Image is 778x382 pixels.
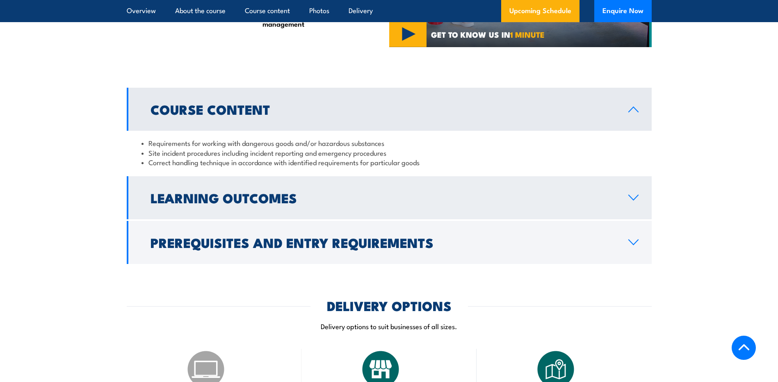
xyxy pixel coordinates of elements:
[127,88,652,131] a: Course Content
[327,300,452,311] h2: DELIVERY OPTIONS
[151,192,615,203] h2: Learning Outcomes
[251,9,351,29] li: Risk assessment and management
[510,28,545,40] strong: 1 MINUTE
[141,148,637,157] li: Site incident procedures including incident reporting and emergency procedures
[151,103,615,115] h2: Course Content
[151,236,615,248] h2: Prerequisites and Entry Requirements
[127,321,652,331] p: Delivery options to suit businesses of all sizes.
[127,221,652,264] a: Prerequisites and Entry Requirements
[127,176,652,219] a: Learning Outcomes
[141,157,637,167] li: Correct handling technique in accordance with identified requirements for particular goods
[141,138,637,148] li: Requirements for working with dangerous goods and/or hazardous substances
[431,31,545,38] span: GET TO KNOW US IN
